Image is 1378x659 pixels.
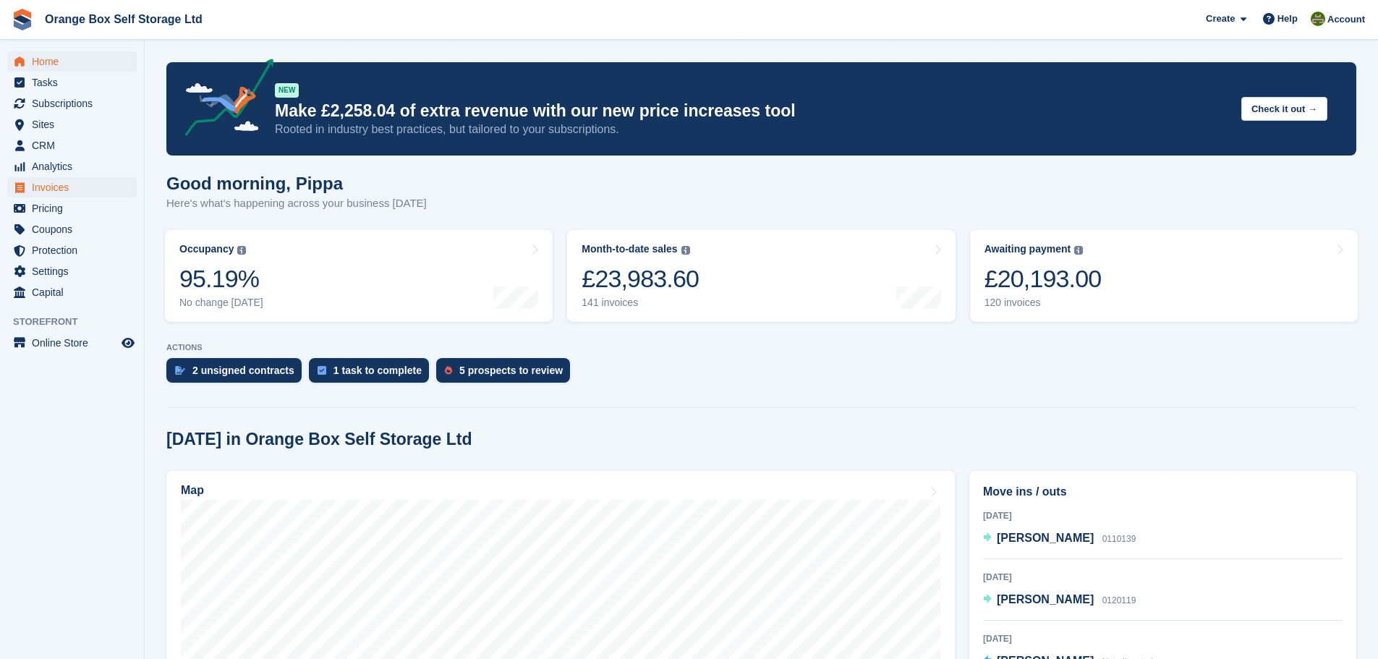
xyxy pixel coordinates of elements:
span: CRM [32,135,119,156]
span: Analytics [32,156,119,177]
span: Account [1327,12,1365,27]
p: Rooted in industry best practices, but tailored to your subscriptions. [275,122,1230,137]
img: Pippa White [1311,12,1325,26]
p: ACTIONS [166,343,1356,352]
span: [PERSON_NAME] [997,593,1094,605]
div: [DATE] [983,632,1343,645]
a: 2 unsigned contracts [166,358,309,390]
a: menu [7,93,137,114]
div: Occupancy [179,243,234,255]
img: icon-info-grey-7440780725fd019a000dd9b08b2336e03edf1995a4989e88bcd33f0948082b44.svg [237,246,246,255]
div: 141 invoices [582,297,699,309]
span: Coupons [32,219,119,239]
div: 120 invoices [984,297,1102,309]
a: [PERSON_NAME] 0110139 [983,530,1136,548]
img: icon-info-grey-7440780725fd019a000dd9b08b2336e03edf1995a4989e88bcd33f0948082b44.svg [1074,246,1083,255]
div: NEW [275,83,299,98]
p: Here's what's happening across your business [DATE] [166,195,427,212]
a: Preview store [119,334,137,352]
a: menu [7,156,137,177]
span: Settings [32,261,119,281]
span: Subscriptions [32,93,119,114]
div: £23,983.60 [582,264,699,294]
h2: Map [181,484,204,497]
a: menu [7,198,137,218]
span: [PERSON_NAME] [997,532,1094,544]
div: £20,193.00 [984,264,1102,294]
a: [PERSON_NAME] 0120119 [983,591,1136,610]
a: menu [7,135,137,156]
div: Month-to-date sales [582,243,677,255]
div: [DATE] [983,509,1343,522]
h2: Move ins / outs [983,483,1343,501]
a: menu [7,177,137,197]
img: contract_signature_icon-13c848040528278c33f63329250d36e43548de30e8caae1d1a13099fd9432cc5.svg [175,366,185,375]
a: Orange Box Self Storage Ltd [39,7,208,31]
span: Pricing [32,198,119,218]
span: Create [1206,12,1235,26]
a: menu [7,333,137,353]
a: menu [7,114,137,135]
span: 0110139 [1102,534,1136,544]
span: Tasks [32,72,119,93]
a: Month-to-date sales £23,983.60 141 invoices [567,230,955,322]
div: No change [DATE] [179,297,263,309]
a: Occupancy 95.19% No change [DATE] [165,230,553,322]
a: menu [7,240,137,260]
p: Make £2,258.04 of extra revenue with our new price increases tool [275,101,1230,122]
a: 1 task to complete [309,358,436,390]
a: menu [7,282,137,302]
h2: [DATE] in Orange Box Self Storage Ltd [166,430,472,449]
img: task-75834270c22a3079a89374b754ae025e5fb1db73e45f91037f5363f120a921f8.svg [318,366,326,375]
span: Sites [32,114,119,135]
span: 0120119 [1102,595,1136,605]
a: menu [7,51,137,72]
span: Online Store [32,333,119,353]
img: prospect-51fa495bee0391a8d652442698ab0144808aea92771e9ea1ae160a38d050c398.svg [445,366,452,375]
img: icon-info-grey-7440780725fd019a000dd9b08b2336e03edf1995a4989e88bcd33f0948082b44.svg [681,246,690,255]
div: 5 prospects to review [459,365,563,376]
span: Capital [32,282,119,302]
a: menu [7,261,137,281]
span: Help [1277,12,1298,26]
div: [DATE] [983,571,1343,584]
a: menu [7,219,137,239]
div: 95.19% [179,264,263,294]
div: 2 unsigned contracts [192,365,294,376]
span: Protection [32,240,119,260]
div: 1 task to complete [333,365,422,376]
img: stora-icon-8386f47178a22dfd0bd8f6a31ec36ba5ce8667c1dd55bd0f319d3a0aa187defe.svg [12,9,33,30]
h1: Good morning, Pippa [166,174,427,193]
a: 5 prospects to review [436,358,577,390]
span: Home [32,51,119,72]
a: menu [7,72,137,93]
a: Awaiting payment £20,193.00 120 invoices [970,230,1358,322]
span: Storefront [13,315,144,329]
button: Check it out → [1241,97,1327,121]
span: Invoices [32,177,119,197]
div: Awaiting payment [984,243,1071,255]
img: price-adjustments-announcement-icon-8257ccfd72463d97f412b2fc003d46551f7dbcb40ab6d574587a9cd5c0d94... [173,59,274,141]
